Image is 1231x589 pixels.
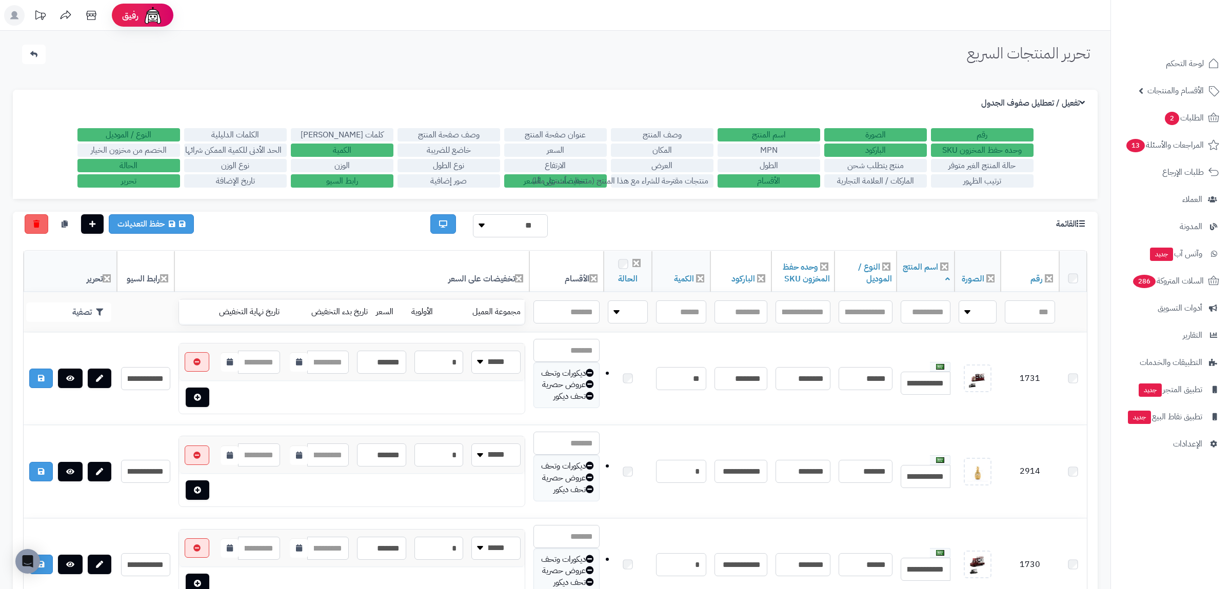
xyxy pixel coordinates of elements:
[1117,350,1225,375] a: التطبيقات والخدمات
[824,144,927,157] label: الباركود
[291,159,393,172] label: الوزن
[1138,382,1202,397] span: تطبيق المتجر
[1128,411,1151,424] span: جديد
[1166,56,1204,71] span: لوحة التحكم
[504,174,607,188] label: تخفيضات على السعر
[27,5,53,28] a: تحديثات المنصة
[1117,269,1225,293] a: السلات المتروكة286
[1183,328,1202,342] span: التقارير
[504,128,607,141] label: عنوان صفحة المنتج
[184,144,287,157] label: الحد الأدنى للكمية الممكن شرائها
[936,550,944,556] img: العربية
[824,128,927,141] label: الصورة
[291,174,393,188] label: رابط السيو
[291,128,393,141] label: كلمات [PERSON_NAME]
[1117,296,1225,320] a: أدوات التسويق
[1125,138,1204,152] span: المراجعات والأسئلة
[539,484,594,496] div: تحف ديكور
[1117,133,1225,157] a: المراجعات والأسئلة13
[1133,275,1156,288] span: 286
[1180,219,1202,234] span: المدونة
[1158,301,1202,315] span: أدوات التسويق
[1117,432,1225,456] a: الإعدادات
[504,159,607,172] label: الارتفاع
[824,159,927,172] label: منتج يتطلب شحن
[184,174,287,188] label: تاريخ الإضافة
[674,273,694,285] a: الكمية
[398,174,500,188] label: صور إضافية
[931,144,1034,157] label: وحده حفظ المخزون SKU
[1165,112,1179,125] span: 2
[1117,214,1225,239] a: المدونة
[611,174,713,188] label: منتجات مقترحة للشراء مع هذا المنتج (منتجات تُشترى معًا)
[372,300,407,324] td: السعر
[26,302,111,322] button: تصفية
[611,159,713,172] label: العرض
[24,251,117,292] th: تحرير
[1001,425,1059,518] td: 2914
[1117,160,1225,185] a: طلبات الإرجاع
[1150,248,1173,261] span: جديد
[962,273,984,285] a: الصورة
[1164,111,1204,125] span: الطلبات
[539,554,594,565] div: ديكورات وتحف
[718,174,820,188] label: الأقسام
[1117,106,1225,130] a: الطلبات2
[1132,274,1204,288] span: السلات المتروكة
[407,300,448,324] td: الأولوية
[903,261,950,285] a: اسم المنتج
[529,251,604,292] th: الأقسام
[1182,192,1202,207] span: العملاء
[611,128,713,141] label: وصف المنتج
[1117,187,1225,212] a: العملاء
[398,128,500,141] label: وصف صفحة المنتج
[931,128,1034,141] label: رقم
[284,300,372,324] td: تاريخ بدء التخفيض
[539,565,594,577] div: عروض حصرية
[190,300,284,324] td: تاريخ نهاية التخفيض
[718,159,820,172] label: الطول
[981,98,1087,108] h3: تفعيل / تعطليل صفوف الجدول
[184,159,287,172] label: نوع الوزن
[77,159,180,172] label: الحالة
[539,460,594,472] div: ديكورات وتحف
[967,45,1090,62] h1: تحرير المنتجات السريع
[618,273,638,285] a: الحالة
[77,128,180,141] label: النوع / الموديل
[1117,241,1225,266] a: وآتس آبجديد
[1126,139,1145,152] span: 13
[1140,355,1202,370] span: التطبيقات والخدمات
[539,379,594,391] div: عروض حصرية
[931,174,1034,188] label: ترتيب الظهور
[1030,273,1043,285] a: رقم
[1117,404,1225,429] a: تطبيق نقاط البيعجديد
[718,128,820,141] label: اسم المنتج
[539,472,594,484] div: عروض حصرية
[931,159,1034,172] label: حالة المنتج الغير متوفر
[1117,377,1225,402] a: تطبيق المتجرجديد
[1139,383,1162,397] span: جديد
[731,273,755,285] a: الباركود
[109,214,194,234] a: حفظ التعديلات
[143,5,163,26] img: ai-face.png
[77,144,180,157] label: الخصم من مخزون الخيار
[611,144,713,157] label: المكان
[539,577,594,588] div: تحف ديكور
[1147,84,1204,98] span: الأقسام والمنتجات
[783,261,830,285] a: وحده حفظ المخزون SKU
[824,174,927,188] label: الماركات / العلامة التجارية
[122,9,138,22] span: رفيق
[448,300,525,324] td: مجموعة العميل
[1149,247,1202,261] span: وآتس آب
[398,159,500,172] label: نوع الطول
[291,144,393,157] label: الكمية
[1117,323,1225,348] a: التقارير
[936,457,944,463] img: العربية
[77,174,180,188] label: تحرير
[539,391,594,402] div: تحف ديكور
[539,368,594,379] div: ديكورات وتحف
[858,261,892,285] a: النوع / الموديل
[1117,51,1225,76] a: لوحة التحكم
[718,144,820,157] label: MPN
[398,144,500,157] label: خاضع للضريبة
